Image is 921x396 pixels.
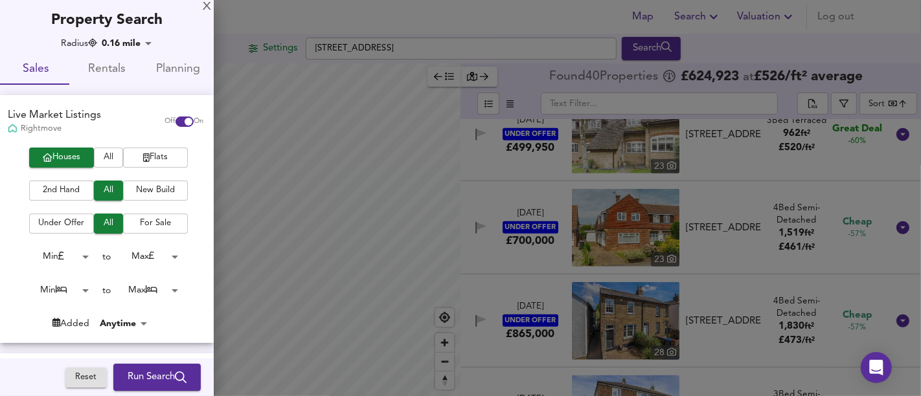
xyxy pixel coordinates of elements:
button: 2nd Hand [29,181,94,201]
button: Reset [65,368,107,388]
span: Off [165,116,176,127]
div: to [103,284,111,297]
div: Open Intercom Messenger [861,352,892,383]
div: Max [111,247,183,267]
span: Rentals [79,60,135,80]
div: to [103,250,111,263]
div: Anytime [96,317,152,330]
span: Flats [130,150,181,165]
span: All [100,183,117,198]
span: All [100,216,117,231]
button: Run Search [113,364,201,391]
div: Max [111,280,183,300]
div: Min [22,247,93,267]
button: For Sale [123,214,188,234]
button: New Build [123,181,188,201]
span: All [100,150,117,165]
div: Radius [61,37,97,50]
button: Flats [123,148,188,168]
div: Min [22,280,93,300]
span: Sales [8,60,63,80]
button: All [94,214,123,234]
img: Rightmove [8,124,17,135]
div: 0.16 mile [98,37,156,50]
button: All [94,181,123,201]
span: 2nd Hand [36,183,87,198]
span: Run Search [128,369,187,386]
div: Live Market Listings [8,108,101,123]
span: For Sale [130,216,181,231]
span: Houses [36,150,87,165]
div: X [203,3,211,12]
button: All [94,148,123,168]
div: Added [52,317,89,330]
span: Planning [150,60,206,80]
span: New Build [130,183,181,198]
span: Reset [72,370,100,385]
span: On [194,116,203,127]
button: Under Offer [29,214,94,234]
span: Under Offer [36,216,87,231]
button: Houses [29,148,94,168]
div: Rightmove [8,123,101,135]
